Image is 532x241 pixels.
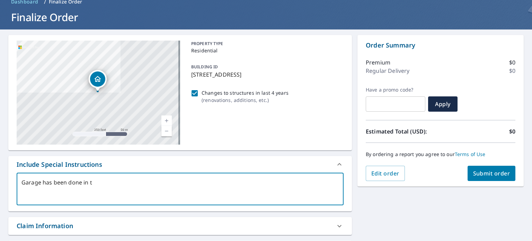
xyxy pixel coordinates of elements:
p: Residential [191,47,341,54]
a: Terms of Use [455,151,486,157]
div: Claim Information [8,217,352,235]
p: Order Summary [366,41,515,50]
span: Submit order [473,170,510,177]
p: By ordering a report you agree to our [366,151,515,157]
p: BUILDING ID [191,64,218,70]
p: Regular Delivery [366,67,409,75]
p: PROPERTY TYPE [191,41,341,47]
button: Edit order [366,166,405,181]
p: $0 [509,58,515,67]
span: Apply [434,100,452,108]
button: Apply [428,96,458,112]
button: Submit order [468,166,516,181]
p: $0 [509,127,515,136]
div: Include Special Instructions [17,160,102,169]
p: Premium [366,58,390,67]
p: Changes to structures in last 4 years [202,89,289,96]
div: Claim Information [17,221,73,231]
p: Estimated Total (USD): [366,127,441,136]
h1: Finalize Order [8,10,524,24]
p: [STREET_ADDRESS] [191,70,341,79]
a: Current Level 17, Zoom In [161,115,172,126]
p: $0 [509,67,515,75]
div: Include Special Instructions [8,156,352,173]
div: Dropped pin, building 1, Residential property, 20129 13th Ave S Seatac, WA 98198 [89,70,107,92]
span: Edit order [371,170,399,177]
p: ( renovations, additions, etc. ) [202,96,289,104]
a: Current Level 17, Zoom Out [161,126,172,136]
label: Have a promo code? [366,87,425,93]
textarea: Garage has been done in [21,179,339,199]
